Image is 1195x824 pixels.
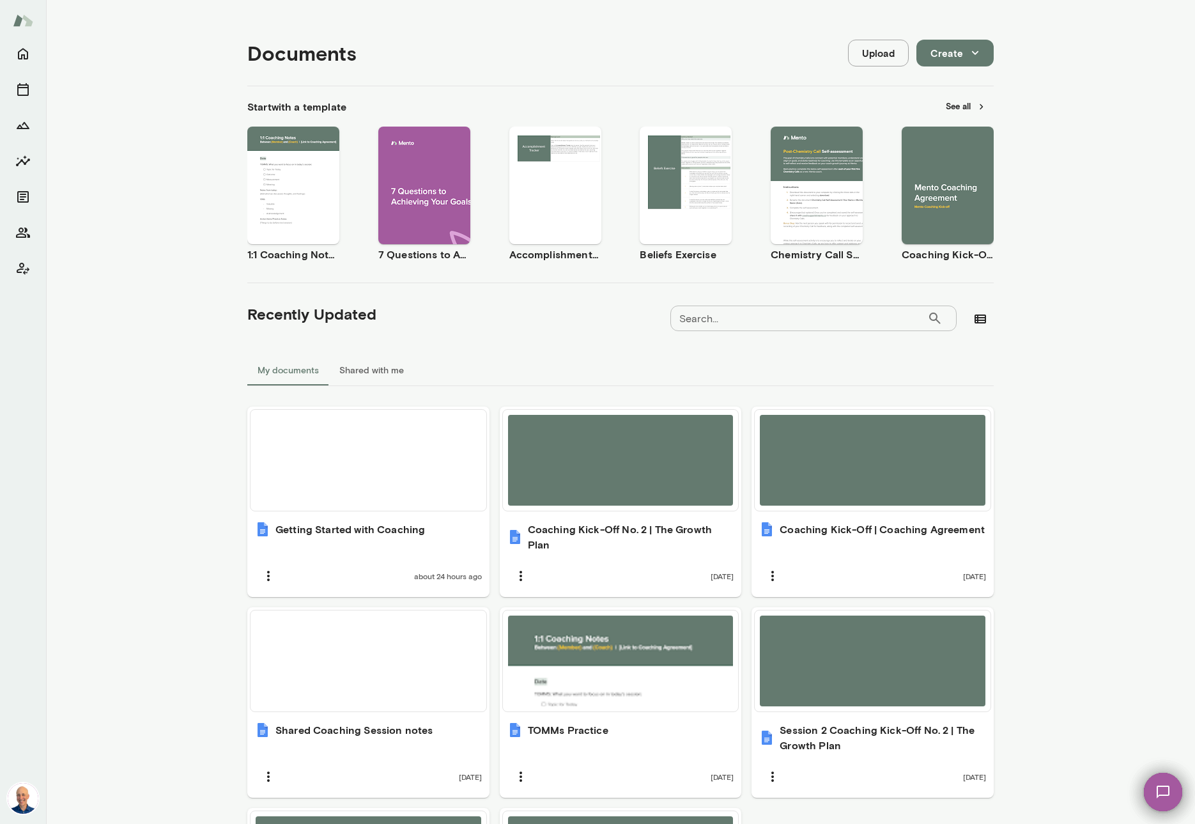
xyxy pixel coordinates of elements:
img: Shared Coaching Session notes [255,722,270,738]
img: Getting Started with Coaching [255,522,270,537]
button: Upload [848,40,909,66]
span: about 24 hours ago [414,571,482,581]
h4: Documents [247,41,357,65]
h6: Coaching Kick-Off | Coaching Agreement [902,247,994,262]
h5: Recently Updated [247,304,376,324]
h6: 1:1 Coaching Notes [247,247,339,262]
span: [DATE] [963,571,986,581]
img: Coaching Kick-Off | Coaching Agreement [759,522,775,537]
span: [DATE] [963,772,986,782]
button: Shared with me [329,355,414,385]
h6: Getting Started with Coaching [275,522,425,537]
span: [DATE] [711,571,734,581]
button: See all [938,97,994,116]
img: Coaching Kick-Off No. 2 | The Growth Plan [507,529,523,545]
div: documents tabs [247,355,994,385]
img: Session 2 Coaching Kick-Off No. 2 | The Growth Plan [759,730,775,745]
h6: Session 2 Coaching Kick-Off No. 2 | The Growth Plan [780,722,986,753]
h6: TOMMs Practice [528,722,608,738]
button: Create [916,40,994,66]
h6: Beliefs Exercise [640,247,732,262]
h6: Accomplishment Tracker [509,247,601,262]
button: My documents [247,355,329,385]
h6: Start with a template [247,99,346,114]
img: TOMMs Practice [507,722,523,738]
h6: Coaching Kick-Off No. 2 | The Growth Plan [528,522,734,552]
h6: Shared Coaching Session notes [275,722,433,738]
span: [DATE] [711,772,734,782]
h6: Chemistry Call Self-Assessment [Coaches only] [771,247,863,262]
h6: Coaching Kick-Off | Coaching Agreement [780,522,985,537]
span: [DATE] [459,772,482,782]
h6: 7 Questions to Achieving Your Goals [378,247,470,262]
